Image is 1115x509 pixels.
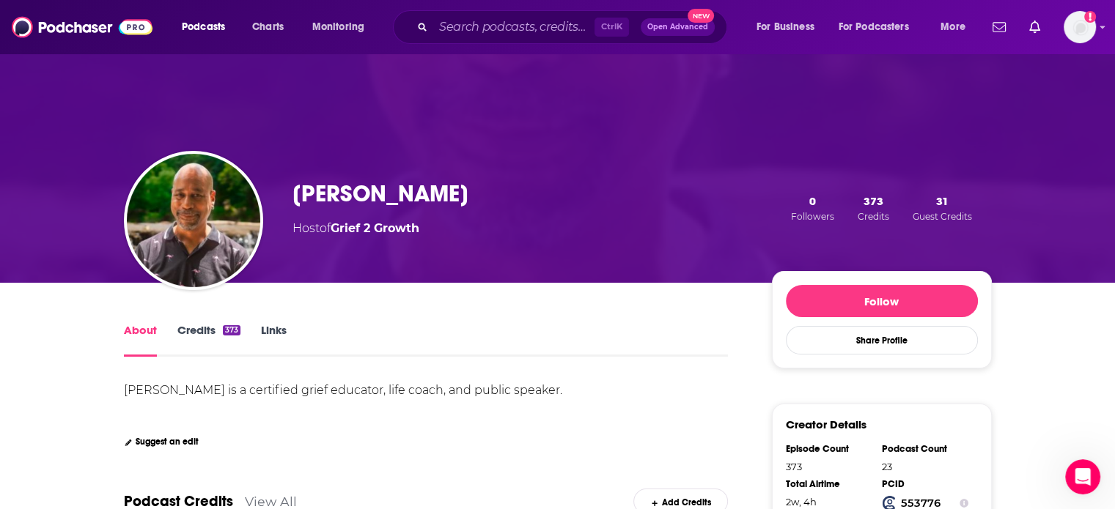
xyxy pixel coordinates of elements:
[936,194,949,208] span: 31
[312,17,364,37] span: Monitoring
[913,211,972,222] span: Guest Credits
[858,211,889,222] span: Credits
[746,15,833,39] button: open menu
[941,17,965,37] span: More
[407,10,741,44] div: Search podcasts, credits, & more...
[302,15,383,39] button: open menu
[595,18,629,37] span: Ctrl K
[786,285,978,317] button: Follow
[331,221,419,235] a: Grief 2 Growth
[786,461,872,472] div: 373
[647,23,708,31] span: Open Advanced
[172,15,244,39] button: open menu
[1023,15,1046,40] a: Show notifications dropdown
[124,436,199,447] a: Suggest an edit
[688,9,714,23] span: New
[786,417,866,431] h3: Creator Details
[245,494,297,509] a: View All
[864,194,883,208] span: 373
[433,15,595,39] input: Search podcasts, credits, & more...
[243,15,292,39] a: Charts
[127,154,260,287] img: Brian D. Smith
[292,221,320,235] span: Host
[908,193,976,223] button: 31Guest Credits
[1064,11,1096,43] span: Logged in as LaurenCarrane
[252,17,284,37] span: Charts
[786,496,817,508] span: 340 hours, 46 minutes, 45 seconds
[839,17,909,37] span: For Podcasters
[1084,11,1096,23] svg: Add a profile image
[829,15,930,39] button: open menu
[177,323,240,357] a: Credits373
[261,323,287,357] a: Links
[292,179,468,208] h1: [PERSON_NAME]
[930,15,984,39] button: open menu
[809,194,816,208] span: 0
[182,17,225,37] span: Podcasts
[1064,11,1096,43] button: Show profile menu
[786,326,978,354] button: Share Profile
[882,461,968,472] div: 23
[1065,459,1100,494] iframe: Intercom live chat
[853,193,894,223] button: 373Credits
[1064,11,1096,43] img: User Profile
[757,17,814,37] span: For Business
[124,323,157,357] a: About
[787,193,839,223] button: 0Followers
[786,443,872,455] div: Episode Count
[641,18,715,36] button: Open AdvancedNew
[882,443,968,455] div: Podcast Count
[791,211,834,222] span: Followers
[124,383,562,397] div: [PERSON_NAME] is a certified grief educator, life coach, and public speaker.
[12,13,152,41] img: Podchaser - Follow, Share and Rate Podcasts
[987,15,1012,40] a: Show notifications dropdown
[882,478,968,490] div: PCID
[223,325,240,335] div: 373
[786,478,872,490] div: Total Airtime
[320,221,419,235] span: of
